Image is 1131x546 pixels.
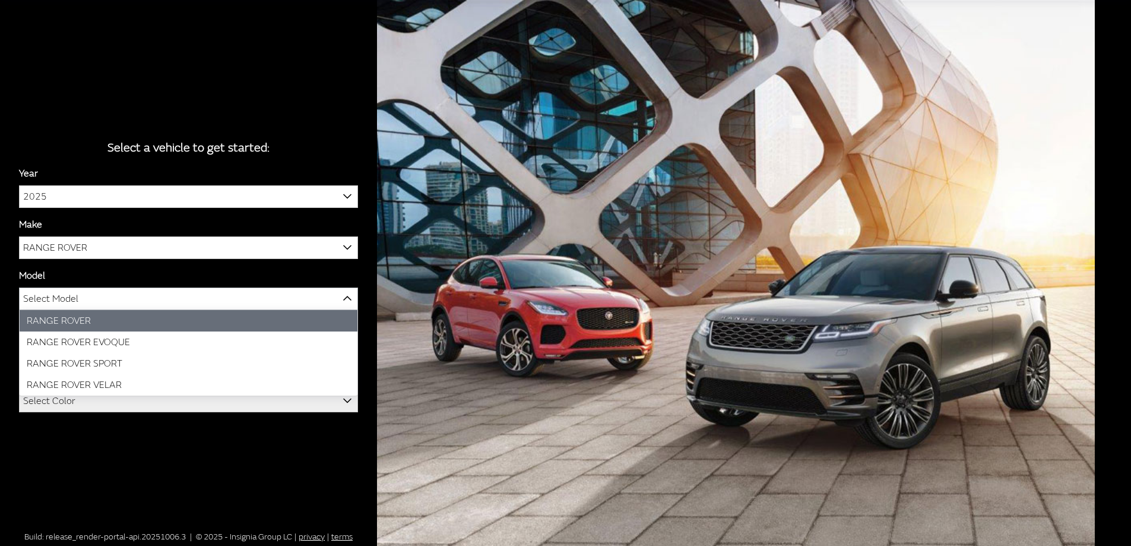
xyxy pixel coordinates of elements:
[327,532,329,542] span: |
[190,532,192,542] span: |
[23,390,75,412] span: Select Color
[20,186,357,207] span: 2025
[20,390,357,412] span: Select Color
[331,532,353,542] a: terms
[19,269,45,283] label: Model
[19,139,358,157] div: Select a vehicle to get started:
[20,374,357,396] li: RANGE ROVER VELAR
[20,353,357,374] li: RANGE ROVER SPORT
[19,390,358,412] span: Select Color
[19,217,42,232] label: Make
[24,532,186,542] span: Build: release_render-portal-api.20251006.3
[196,532,292,542] span: © 2025 - Insignia Group LC
[19,185,358,208] span: 2025
[20,332,357,353] li: RANGE ROVER EVOQUE
[19,288,358,310] span: Select Model
[20,310,357,332] li: RANGE ROVER
[23,288,78,310] span: Select Model
[299,532,325,542] a: privacy
[20,237,357,258] span: RANGE ROVER
[294,532,296,542] span: |
[19,236,358,259] span: RANGE ROVER
[19,166,38,181] label: Year
[20,288,357,310] span: Select Model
